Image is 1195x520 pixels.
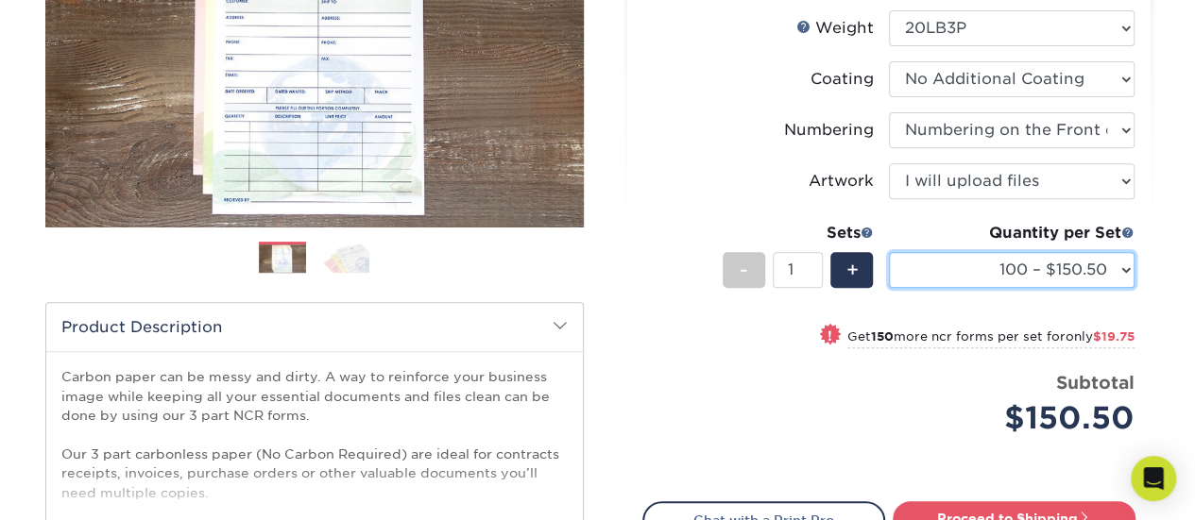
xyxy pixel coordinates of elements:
div: Sets [723,222,874,244]
div: Coating [811,68,874,91]
div: Quantity per Set [889,222,1135,244]
strong: Subtotal [1056,372,1135,393]
div: Numbering [784,119,874,142]
div: Artwork [809,170,874,193]
small: Get more ncr forms per set for [847,329,1135,348]
span: only [1066,329,1135,344]
div: $150.50 [903,395,1135,441]
h2: Product Description [46,303,583,351]
span: ! [828,326,832,345]
img: NCR Forms 02 [322,241,369,274]
span: - [740,256,748,284]
strong: 150 [871,329,894,344]
span: + [845,256,858,284]
div: Weight [796,17,874,40]
img: NCR Forms 01 [259,243,306,276]
div: Open Intercom Messenger [1131,456,1176,501]
span: $19.75 [1093,329,1135,344]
